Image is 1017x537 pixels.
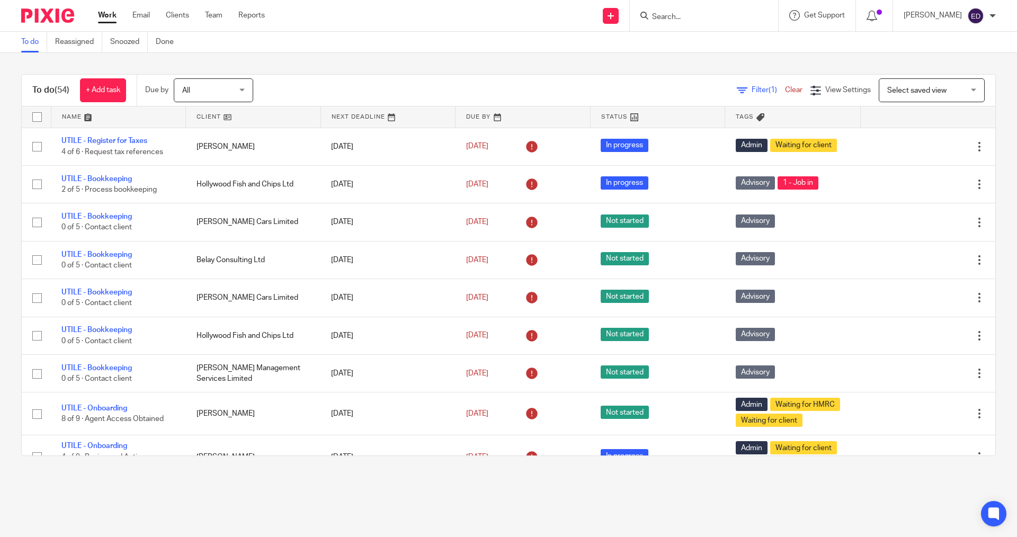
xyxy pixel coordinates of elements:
[736,139,768,152] span: Admin
[601,176,648,190] span: In progress
[651,13,746,22] input: Search
[466,218,488,226] span: [DATE]
[61,453,146,472] span: 4 of 9 · Review and Action Previous Step
[110,32,148,52] a: Snoozed
[55,32,102,52] a: Reassigned
[601,252,649,265] span: Not started
[967,7,984,24] img: svg%3E
[736,398,768,411] span: Admin
[55,86,69,94] span: (54)
[320,435,456,479] td: [DATE]
[186,435,321,479] td: [PERSON_NAME]
[785,86,802,94] a: Clear
[736,176,775,190] span: Advisory
[601,449,648,462] span: In progress
[466,453,488,461] span: [DATE]
[736,441,768,454] span: Admin
[186,355,321,392] td: [PERSON_NAME] Management Services Limited
[736,114,754,120] span: Tags
[61,213,132,220] a: UTILE - Bookkeeping
[770,139,837,152] span: Waiting for client
[778,176,818,190] span: 1 - Job in
[21,8,74,23] img: Pixie
[156,32,182,52] a: Done
[145,85,168,95] p: Due by
[825,86,871,94] span: View Settings
[61,364,132,372] a: UTILE - Bookkeeping
[186,317,321,354] td: Hollywood Fish and Chips Ltd
[61,148,163,156] span: 4 of 6 · Request tax references
[769,86,777,94] span: (1)
[736,290,775,303] span: Advisory
[320,241,456,279] td: [DATE]
[466,294,488,301] span: [DATE]
[320,392,456,435] td: [DATE]
[61,300,132,307] span: 0 of 5 · Contact client
[466,370,488,377] span: [DATE]
[752,86,785,94] span: Filter
[466,332,488,339] span: [DATE]
[61,442,127,450] a: UTILE - Onboarding
[601,139,648,152] span: In progress
[601,290,649,303] span: Not started
[186,241,321,279] td: Belay Consulting Ltd
[466,143,488,150] span: [DATE]
[80,78,126,102] a: + Add task
[186,165,321,203] td: Hollywood Fish and Chips Ltd
[32,85,69,96] h1: To do
[736,214,775,228] span: Advisory
[61,405,127,412] a: UTILE - Onboarding
[736,252,775,265] span: Advisory
[320,317,456,354] td: [DATE]
[186,279,321,317] td: [PERSON_NAME] Cars Limited
[601,214,649,228] span: Not started
[61,251,132,258] a: UTILE - Bookkeeping
[601,365,649,379] span: Not started
[132,10,150,21] a: Email
[904,10,962,21] p: [PERSON_NAME]
[601,406,649,419] span: Not started
[466,181,488,188] span: [DATE]
[61,289,132,296] a: UTILE - Bookkeeping
[466,410,488,417] span: [DATE]
[238,10,265,21] a: Reports
[205,10,222,21] a: Team
[320,279,456,317] td: [DATE]
[736,414,802,427] span: Waiting for client
[804,12,845,19] span: Get Support
[320,165,456,203] td: [DATE]
[887,87,947,94] span: Select saved view
[61,326,132,334] a: UTILE - Bookkeeping
[320,128,456,165] td: [DATE]
[770,441,837,454] span: Waiting for client
[186,392,321,435] td: [PERSON_NAME]
[320,355,456,392] td: [DATE]
[166,10,189,21] a: Clients
[186,203,321,241] td: [PERSON_NAME] Cars Limited
[61,224,132,231] span: 0 of 5 · Contact client
[736,328,775,341] span: Advisory
[466,256,488,264] span: [DATE]
[61,186,157,193] span: 2 of 5 · Process bookkeeping
[182,87,190,94] span: All
[61,175,132,183] a: UTILE - Bookkeeping
[61,416,164,423] span: 8 of 9 · Agent Access Obtained
[98,10,117,21] a: Work
[601,328,649,341] span: Not started
[61,375,132,382] span: 0 of 5 · Contact client
[21,32,47,52] a: To do
[61,137,147,145] a: UTILE - Register for Taxes
[770,398,840,411] span: Waiting for HMRC
[61,262,132,269] span: 0 of 5 · Contact client
[186,128,321,165] td: [PERSON_NAME]
[736,365,775,379] span: Advisory
[320,203,456,241] td: [DATE]
[61,337,132,345] span: 0 of 5 · Contact client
